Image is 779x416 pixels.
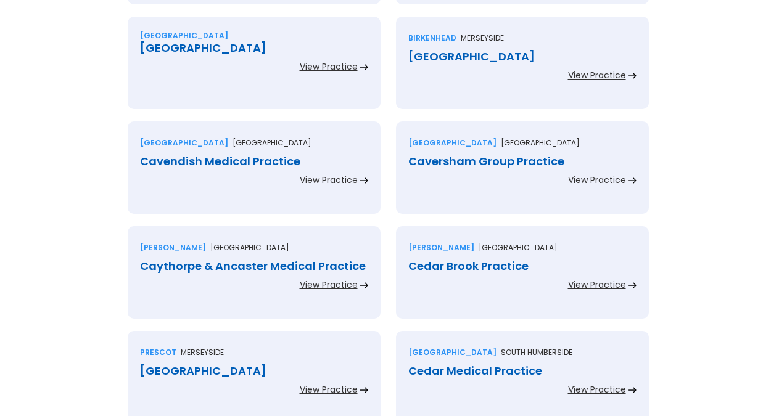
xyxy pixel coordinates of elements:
a: [GEOGRAPHIC_DATA][GEOGRAPHIC_DATA]View Practice [128,17,381,121]
p: Merseyside [461,32,504,44]
p: [GEOGRAPHIC_DATA] [501,137,580,149]
p: South humberside [501,346,572,359]
p: [GEOGRAPHIC_DATA] [479,242,558,254]
div: [GEOGRAPHIC_DATA] [140,30,228,42]
div: Cavendish Medical Practice [140,155,368,168]
div: [GEOGRAPHIC_DATA] [140,42,368,54]
div: View Practice [300,279,358,291]
div: Cedar Medical Practice [408,365,637,377]
div: View Practice [568,383,626,396]
div: Caversham Group Practice [408,155,637,168]
p: [GEOGRAPHIC_DATA] [210,242,289,254]
div: View Practice [568,69,626,81]
a: [PERSON_NAME][GEOGRAPHIC_DATA]Cedar Brook PracticeView Practice [396,226,649,331]
div: [GEOGRAPHIC_DATA] [408,51,637,63]
a: [PERSON_NAME][GEOGRAPHIC_DATA]Caythorpe & Ancaster Medical PracticeView Practice [128,226,381,331]
div: Caythorpe & Ancaster Medical Practice [140,260,368,272]
div: View Practice [300,383,358,396]
p: [GEOGRAPHIC_DATA] [233,137,311,149]
div: [GEOGRAPHIC_DATA] [408,137,497,149]
div: [PERSON_NAME] [140,242,206,254]
div: [PERSON_NAME] [408,242,474,254]
a: [GEOGRAPHIC_DATA][GEOGRAPHIC_DATA]Caversham Group PracticeView Practice [396,121,649,226]
div: Birkenhead [408,32,456,44]
div: [GEOGRAPHIC_DATA] [140,137,228,149]
div: Prescot [140,346,176,359]
div: [GEOGRAPHIC_DATA] [140,365,368,377]
div: Cedar Brook Practice [408,260,637,272]
div: View Practice [568,279,626,291]
a: BirkenheadMerseyside[GEOGRAPHIC_DATA]View Practice [396,17,649,121]
p: Merseyside [181,346,224,359]
div: View Practice [568,174,626,186]
div: View Practice [300,60,358,73]
div: [GEOGRAPHIC_DATA] [408,346,497,359]
a: [GEOGRAPHIC_DATA][GEOGRAPHIC_DATA]Cavendish Medical PracticeView Practice [128,121,381,226]
div: View Practice [300,174,358,186]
